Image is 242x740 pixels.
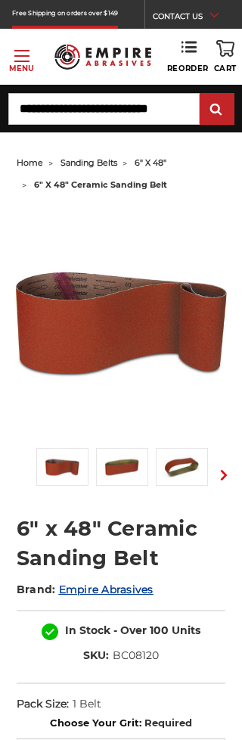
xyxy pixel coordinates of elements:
span: 6" x 48" ceramic sanding belt [34,179,167,190]
span: 100 [150,623,169,637]
a: Cart [214,40,237,73]
dt: SKU: [83,648,109,664]
a: CONTACT US [153,8,230,29]
span: Toggle menu [14,55,29,57]
a: Reorder [167,40,209,73]
label: Choose Your Grit: [17,716,225,731]
img: 6" x 48" Ceramic Sanding Belt [44,449,80,485]
span: In Stock [65,623,110,637]
span: Units [172,623,200,637]
span: Cart [214,64,237,73]
dd: 1 Belt [73,696,101,712]
img: Empire Abrasives [54,38,151,76]
span: Reorder [167,64,209,73]
a: sanding belts [60,157,117,168]
h1: 6" x 48" Ceramic Sanding Belt [17,514,225,573]
a: home [17,157,43,168]
img: 6" x 48" Cer Sanding Belt [104,449,140,485]
dt: Pack Size: [17,696,69,712]
input: Submit [202,95,232,125]
img: 6" x 48" Sanding Belt - Ceramic [163,449,200,485]
p: Menu [9,63,34,74]
span: - Over [113,623,147,637]
small: Required [144,717,192,729]
a: 6" x 48" [135,157,166,168]
span: Brand: [17,583,56,596]
a: Empire Abrasives [59,583,154,596]
button: Next [207,457,240,493]
dd: BC08120 [113,648,159,664]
